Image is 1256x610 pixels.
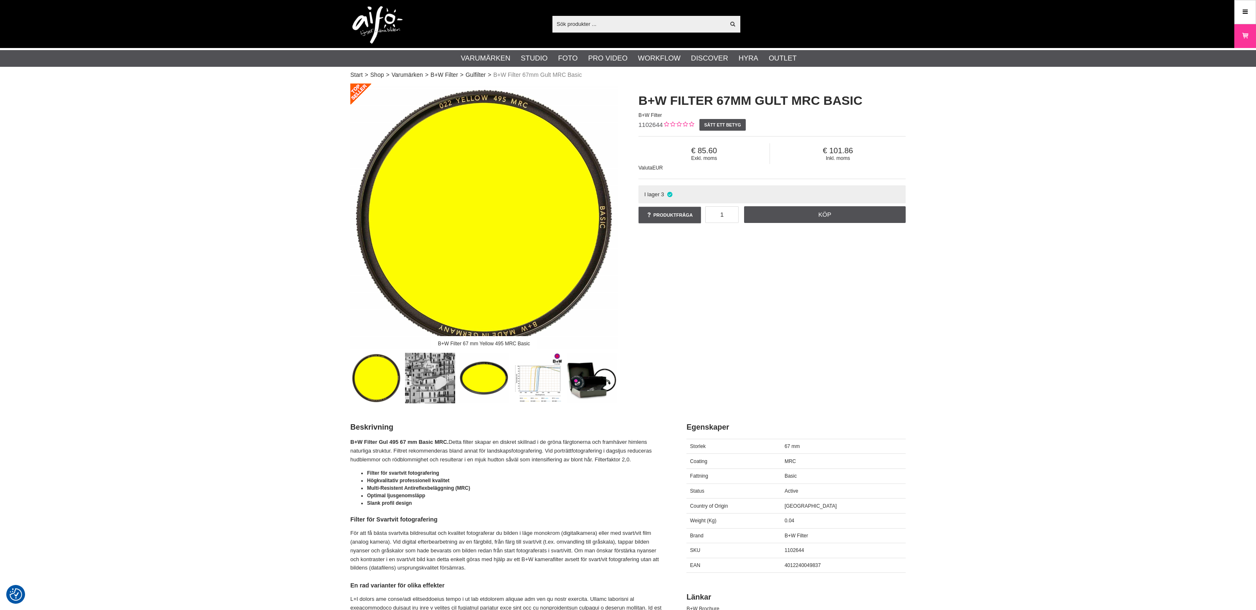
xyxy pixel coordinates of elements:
[785,488,798,494] span: Active
[739,53,758,64] a: Hyra
[365,71,368,79] span: >
[785,547,804,553] span: 1102644
[367,485,470,491] strong: Multi-Resistent Antireflexbeläggning (MRC)
[350,439,448,445] strong: B+W Filter Gul 495 67 mm Basic MRC.
[425,71,428,79] span: >
[350,515,666,524] h4: Filter för Svartvit fotografering
[690,443,706,449] span: Storlek
[690,488,704,494] span: Status
[588,53,627,64] a: Pro Video
[663,121,694,129] div: Kundbetyg: 0
[367,470,439,476] strong: Filter för svartvit fotografering
[459,353,509,403] img: B+W Basic filterfattning
[10,588,22,601] img: Revisit consent button
[690,458,707,464] span: Coating
[513,353,563,403] img: B+W Filter Transmissionskurva
[770,146,906,155] span: 101.86
[638,92,906,109] h1: B+W Filter 67mm Gult MRC Basic
[785,562,821,568] span: 4012240049837
[350,84,618,351] img: B+W Filter 67 mm Yellow 495 MRC Basic
[552,18,725,30] input: Sök produkter ...
[686,422,906,433] h2: Egenskaper
[488,71,491,79] span: >
[770,155,906,161] span: Inkl. moms
[744,206,906,223] a: Köp
[350,438,666,464] p: Detta filter skapar en diskret skillnad i de gröna färgtonerna och framhäver himlens naturliga st...
[367,478,449,483] strong: Högkvalitativ professionell kvalitet
[690,518,717,524] span: Weight (Kg)
[785,503,837,509] span: [GEOGRAPHIC_DATA]
[686,592,906,602] h2: Länkar
[638,155,770,161] span: Exkl. moms
[666,191,673,197] i: I lager
[785,458,796,464] span: MRC
[785,443,800,449] span: 67 mm
[460,71,463,79] span: >
[638,112,662,118] span: B+W Filter
[785,473,797,479] span: Basic
[352,6,403,44] img: logo.png
[351,353,402,403] img: B+W Filter 67 mm Yellow 495 MRC Basic
[367,500,412,506] strong: Slank profil design
[493,71,582,79] span: B+W Filter 67mm Gult MRC Basic
[638,146,770,155] span: 85.60
[690,562,701,568] span: EAN
[558,53,577,64] a: Foto
[690,547,701,553] span: SKU
[350,71,363,79] a: Start
[392,71,423,79] a: Varumärken
[350,529,666,572] p: För att få bästa svartvita bildresultat och kvalitet fotograferar du bilden i läge monokrom (digi...
[690,503,728,509] span: Country of Origin
[370,71,384,79] a: Shop
[644,191,660,197] span: I lager
[785,533,808,539] span: B+W Filter
[699,119,746,131] a: Sätt ett betyg
[690,473,708,479] span: Fattning
[691,53,728,64] a: Discover
[466,71,486,79] a: Gulfilter
[431,336,537,351] div: B+W Filter 67 mm Yellow 495 MRC Basic
[638,121,663,128] span: 1102644
[638,165,652,171] span: Valuta
[430,71,458,79] a: B+W Filter
[567,353,617,403] img: B+W Basic Filter
[386,71,389,79] span: >
[785,518,794,524] span: 0.04
[638,53,681,64] a: Workflow
[367,493,425,499] strong: Optimal ljusgenomsläpp
[638,207,701,223] a: Produktfråga
[652,165,663,171] span: EUR
[690,533,704,539] span: Brand
[10,587,22,602] button: Samtyckesinställningar
[769,53,797,64] a: Outlet
[405,353,456,403] img: Bildexempel med B+W Filter 495 Gul
[350,581,666,590] h4: En rad varianter för olika effekter
[350,422,666,433] h2: Beskrivning
[461,53,511,64] a: Varumärken
[521,53,547,64] a: Studio
[661,191,664,197] span: 3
